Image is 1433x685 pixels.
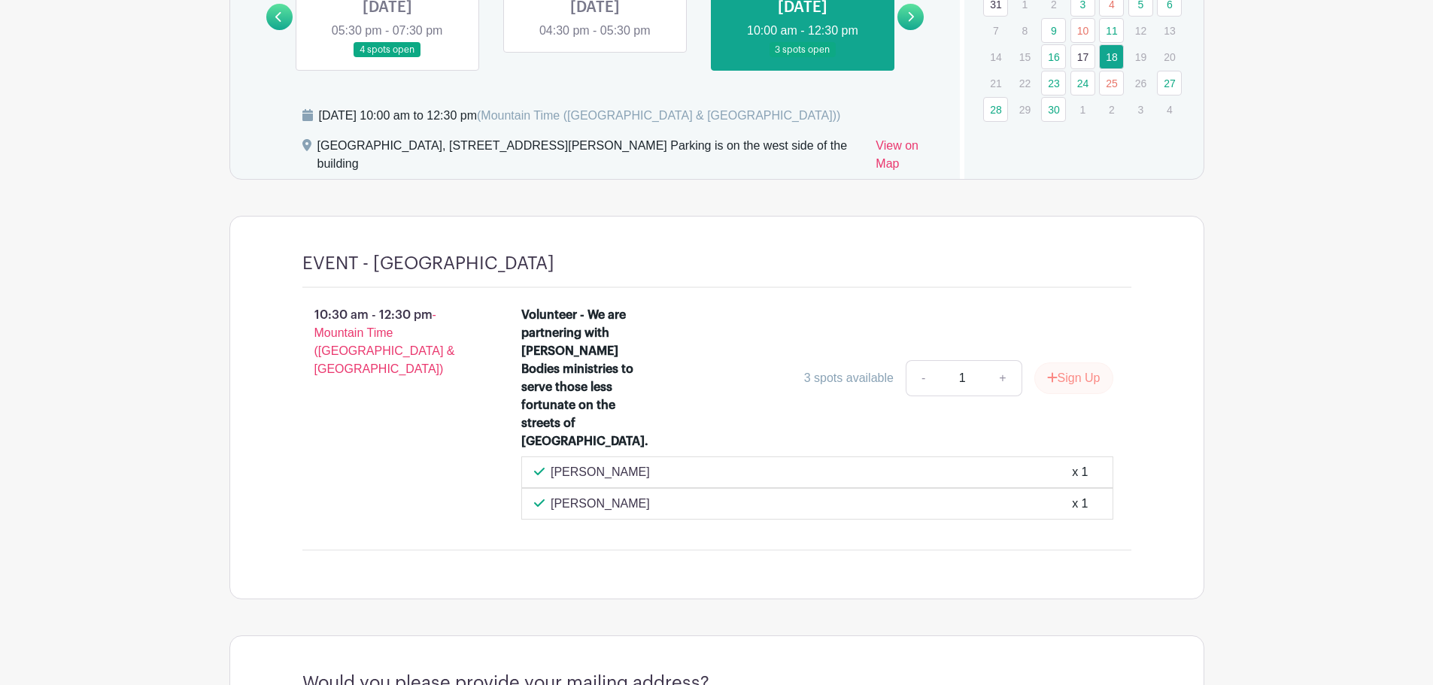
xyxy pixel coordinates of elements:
div: x 1 [1072,463,1088,481]
div: [GEOGRAPHIC_DATA], [STREET_ADDRESS][PERSON_NAME] Parking is on the west side of the building [317,137,864,179]
a: 24 [1070,71,1095,95]
a: 28 [983,97,1008,122]
p: 3 [1128,98,1153,121]
a: + [984,360,1022,396]
a: 30 [1041,97,1066,122]
a: 16 [1041,44,1066,69]
a: View on Map [876,137,942,179]
div: x 1 [1072,495,1088,513]
h4: EVENT - [GEOGRAPHIC_DATA] [302,253,554,274]
p: [PERSON_NAME] [551,463,650,481]
a: 17 [1070,44,1095,69]
p: 26 [1128,71,1153,95]
span: - Mountain Time ([GEOGRAPHIC_DATA] & [GEOGRAPHIC_DATA]) [314,308,455,375]
p: 1 [1070,98,1095,121]
a: 9 [1041,18,1066,43]
div: [DATE] 10:00 am to 12:30 pm [319,107,841,125]
a: 10 [1070,18,1095,43]
p: 29 [1013,98,1037,121]
a: - [906,360,940,396]
button: Sign Up [1034,362,1113,394]
p: 4 [1157,98,1182,121]
p: 19 [1128,45,1153,68]
p: 12 [1128,19,1153,42]
div: Volunteer - We are partnering with [PERSON_NAME] Bodies ministries to serve those less fortunate ... [521,306,651,450]
a: 11 [1099,18,1124,43]
p: 7 [983,19,1008,42]
p: 15 [1013,45,1037,68]
p: [PERSON_NAME] [551,495,650,513]
p: 8 [1013,19,1037,42]
p: 10:30 am - 12:30 pm [278,300,498,384]
span: (Mountain Time ([GEOGRAPHIC_DATA] & [GEOGRAPHIC_DATA])) [477,109,840,122]
p: 22 [1013,71,1037,95]
p: 20 [1157,45,1182,68]
p: 13 [1157,19,1182,42]
a: 23 [1041,71,1066,95]
a: 27 [1157,71,1182,95]
p: 14 [983,45,1008,68]
a: 25 [1099,71,1124,95]
div: 3 spots available [804,369,894,387]
p: 2 [1099,98,1124,121]
a: 18 [1099,44,1124,69]
p: 21 [983,71,1008,95]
